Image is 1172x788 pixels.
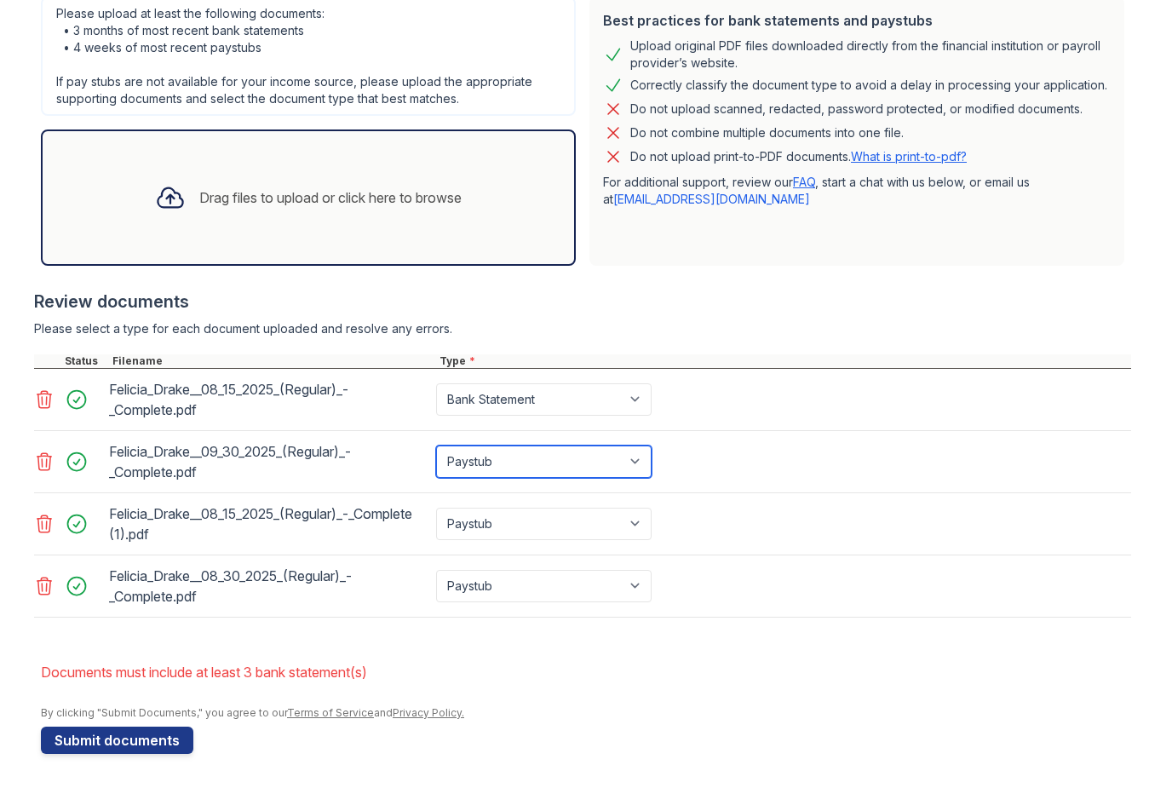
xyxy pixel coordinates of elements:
[436,354,1131,368] div: Type
[793,175,815,189] a: FAQ
[630,99,1083,119] div: Do not upload scanned, redacted, password protected, or modified documents.
[109,438,429,486] div: Felicia_Drake__09_30_2025_(Regular)_-_Complete.pdf
[393,706,464,719] a: Privacy Policy.
[34,290,1131,313] div: Review documents
[61,354,109,368] div: Status
[109,500,429,548] div: Felicia_Drake__08_15_2025_(Regular)_-_Complete (1).pdf
[630,123,904,143] div: Do not combine multiple documents into one file.
[199,187,462,208] div: Drag files to upload or click here to browse
[603,10,1111,31] div: Best practices for bank statements and paystubs
[630,37,1111,72] div: Upload original PDF files downloaded directly from the financial institution or payroll provider’...
[287,706,374,719] a: Terms of Service
[630,148,967,165] p: Do not upload print-to-PDF documents.
[613,192,810,206] a: [EMAIL_ADDRESS][DOMAIN_NAME]
[851,149,967,164] a: What is print-to-pdf?
[41,727,193,754] button: Submit documents
[109,562,429,610] div: Felicia_Drake__08_30_2025_(Regular)_-_Complete.pdf
[41,706,1131,720] div: By clicking "Submit Documents," you agree to our and
[630,75,1107,95] div: Correctly classify the document type to avoid a delay in processing your application.
[34,320,1131,337] div: Please select a type for each document uploaded and resolve any errors.
[41,655,1131,689] li: Documents must include at least 3 bank statement(s)
[109,354,436,368] div: Filename
[109,376,429,423] div: Felicia_Drake__08_15_2025_(Regular)_-_Complete.pdf
[603,174,1111,208] p: For additional support, review our , start a chat with us below, or email us at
